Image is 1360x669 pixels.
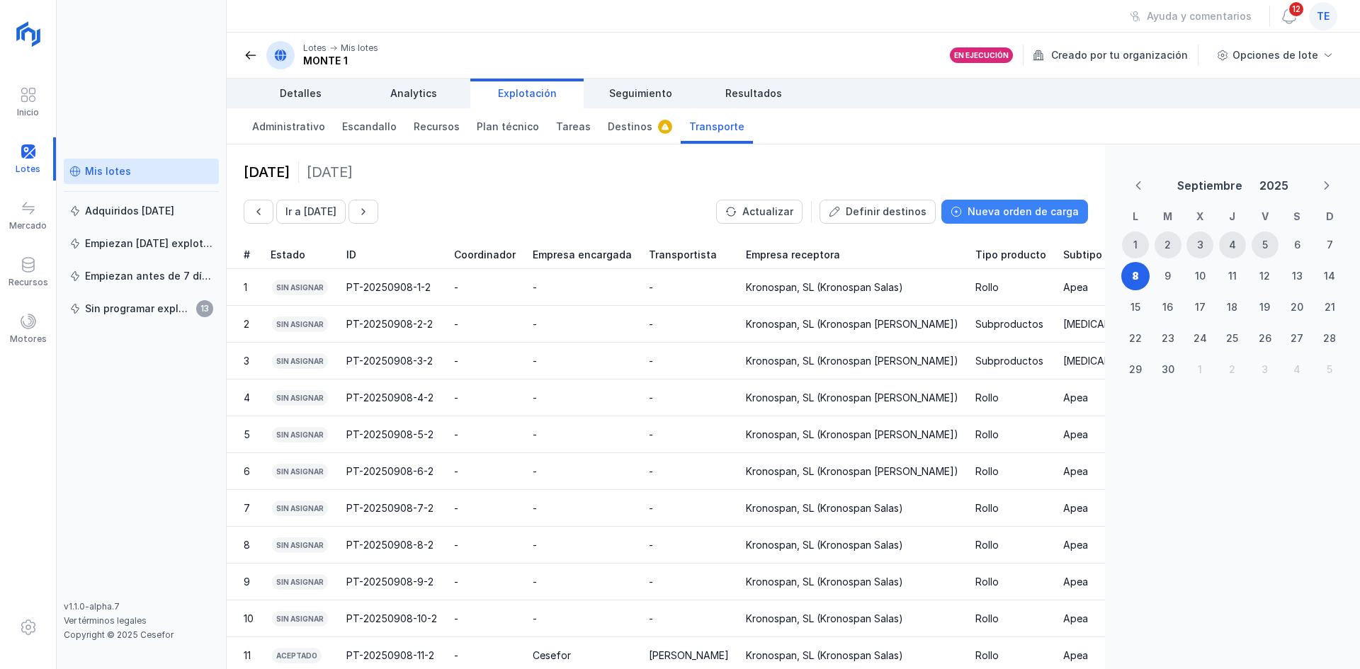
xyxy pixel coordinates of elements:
[975,501,999,515] div: Rollo
[1164,269,1171,283] div: 9
[1317,9,1330,23] span: te
[746,501,903,515] div: Kronospan, SL (Kronospan Salas)
[244,391,250,405] div: 4
[1292,269,1303,283] div: 13
[846,205,926,219] div: Definir destinos
[649,317,653,331] div: -
[85,236,213,251] div: Empiezan [DATE] explotación
[1119,229,1152,261] td: 1
[1133,210,1138,222] span: L
[1313,229,1346,261] td: 7
[1063,317,1182,331] div: [MEDICAL_DATA] o serrín
[271,646,323,665] div: Aceptado
[342,120,397,134] span: Escandallo
[85,204,174,218] div: Adquiridos [DATE]
[271,352,329,370] div: Sin asignar
[1327,362,1332,377] div: 5
[746,538,903,552] div: Kronospan, SL (Kronospan Salas)
[64,263,219,289] a: Empiezan antes de 7 días
[271,248,305,262] span: Estado
[271,462,329,481] div: Sin asignar
[8,277,48,288] div: Recursos
[11,16,46,52] img: logoRight.svg
[533,280,537,295] div: -
[649,464,653,479] div: -
[346,612,437,626] div: PT-20250908-10-2
[346,501,433,515] div: PT-20250908-7-2
[271,536,329,554] div: Sin asignar
[334,108,405,144] a: Escandallo
[1164,238,1171,252] div: 2
[1229,210,1235,222] span: J
[725,86,782,101] span: Resultados
[1184,229,1216,261] td: 3
[1119,354,1152,385] td: 29
[533,648,571,663] div: Cesefor
[746,280,903,295] div: Kronospan, SL (Kronospan Salas)
[244,108,334,144] a: Administrativo
[649,538,653,552] div: -
[1226,331,1238,345] div: 25
[1129,331,1142,345] div: 22
[1195,300,1206,314] div: 17
[1288,1,1305,18] span: 12
[1249,354,1281,385] td: 3
[1162,331,1174,345] div: 23
[649,648,729,663] div: [PERSON_NAME]
[1063,280,1088,295] div: Apea
[975,317,1043,331] div: Subproductos
[975,648,999,663] div: Rollo
[271,278,329,297] div: Sin asignar
[1063,648,1088,663] div: Apea
[1227,300,1237,314] div: 18
[1313,354,1346,385] td: 5
[1063,391,1088,405] div: Apea
[64,296,219,321] a: Sin programar explotación13
[346,317,433,331] div: PT-20250908-2-2
[649,501,653,515] div: -
[1254,173,1294,198] button: Choose Year
[414,120,460,134] span: Recursos
[584,79,697,108] a: Seguimiento
[454,280,458,295] div: -
[1063,538,1088,552] div: Apea
[1197,238,1203,252] div: 3
[1119,292,1152,323] td: 15
[1162,362,1174,377] div: 30
[1195,269,1206,283] div: 10
[742,205,793,219] div: Actualizar
[64,231,219,256] a: Empiezan [DATE] explotación
[1249,323,1281,354] td: 26
[1281,292,1314,323] td: 20
[1119,261,1152,292] td: 8
[390,86,437,101] span: Analytics
[405,108,468,144] a: Recursos
[954,50,1009,60] div: En ejecución
[271,315,329,333] div: Sin asignar
[1291,300,1303,314] div: 20
[1152,292,1184,323] td: 16
[346,248,356,262] span: ID
[746,248,840,262] span: Empresa receptora
[1313,175,1340,196] button: Next Month
[271,610,329,628] div: Sin asignar
[1216,323,1249,354] td: 25
[85,302,192,316] div: Sin programar explotación
[1216,354,1249,385] td: 2
[244,428,250,442] div: 5
[303,42,327,54] div: Lotes
[85,269,213,283] div: Empiezan antes de 7 días
[746,464,958,479] div: Kronospan, SL (Kronospan [PERSON_NAME])
[454,648,458,663] div: -
[746,391,958,405] div: Kronospan, SL (Kronospan [PERSON_NAME])
[649,575,653,589] div: -
[1313,261,1346,292] td: 14
[454,538,458,552] div: -
[746,354,958,368] div: Kronospan, SL (Kronospan [PERSON_NAME])
[303,54,378,68] div: MONTE 1
[244,317,249,331] div: 2
[1281,229,1314,261] td: 6
[746,648,903,663] div: Kronospan, SL (Kronospan Salas)
[1229,238,1236,252] div: 4
[285,205,336,219] div: Ir a [DATE]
